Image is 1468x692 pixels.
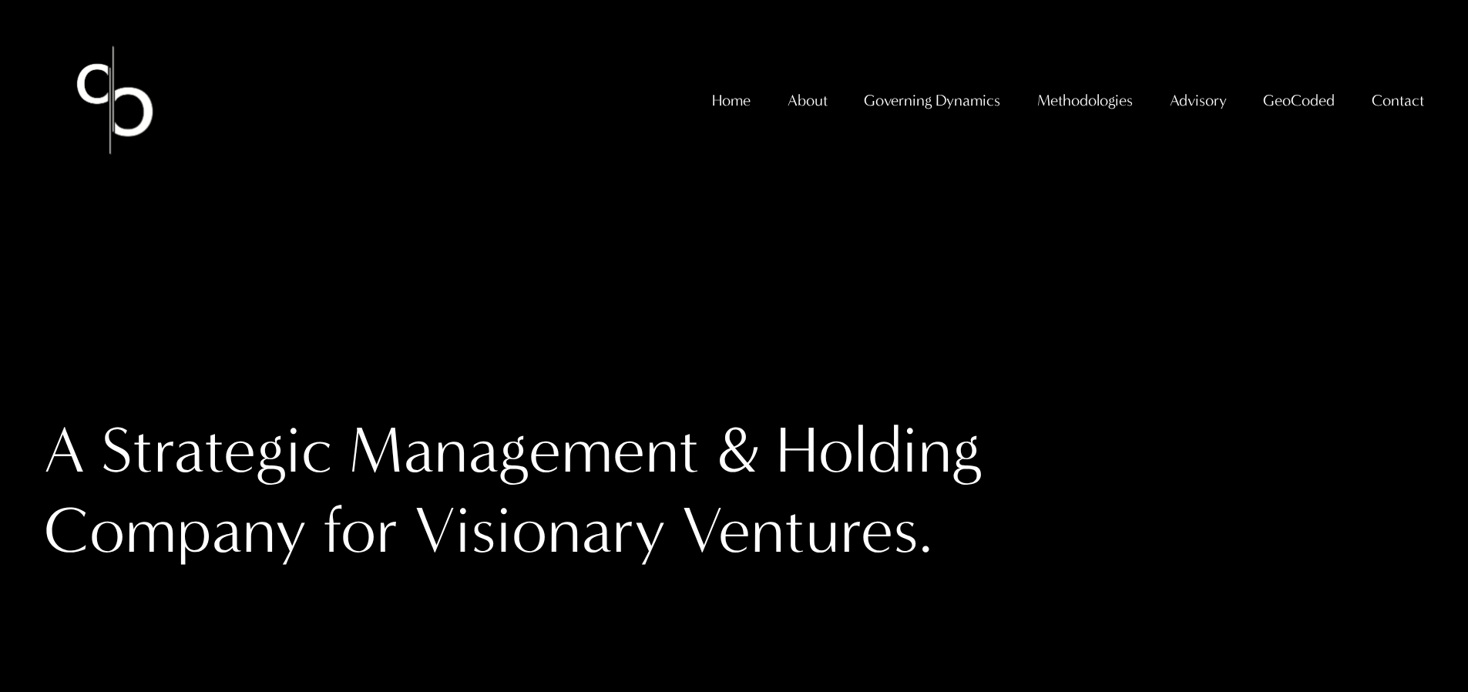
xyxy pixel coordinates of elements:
[1372,86,1424,115] span: Contact
[44,29,186,171] img: Christopher Sanchez &amp; Co.
[864,86,1000,115] span: Governing Dynamics
[1263,86,1335,115] span: GeoCoded
[1170,85,1227,116] a: folder dropdown
[1263,85,1335,116] a: folder dropdown
[1037,85,1133,116] a: folder dropdown
[788,85,828,116] a: folder dropdown
[712,85,751,116] a: Home
[864,85,1000,116] a: folder dropdown
[1170,86,1227,115] span: Advisory
[1037,86,1133,115] span: Methodologies
[788,86,828,115] span: About
[44,411,1079,571] h1: A Strategic Management & Holding Company for Visionary Ventures.
[1372,85,1424,116] a: folder dropdown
